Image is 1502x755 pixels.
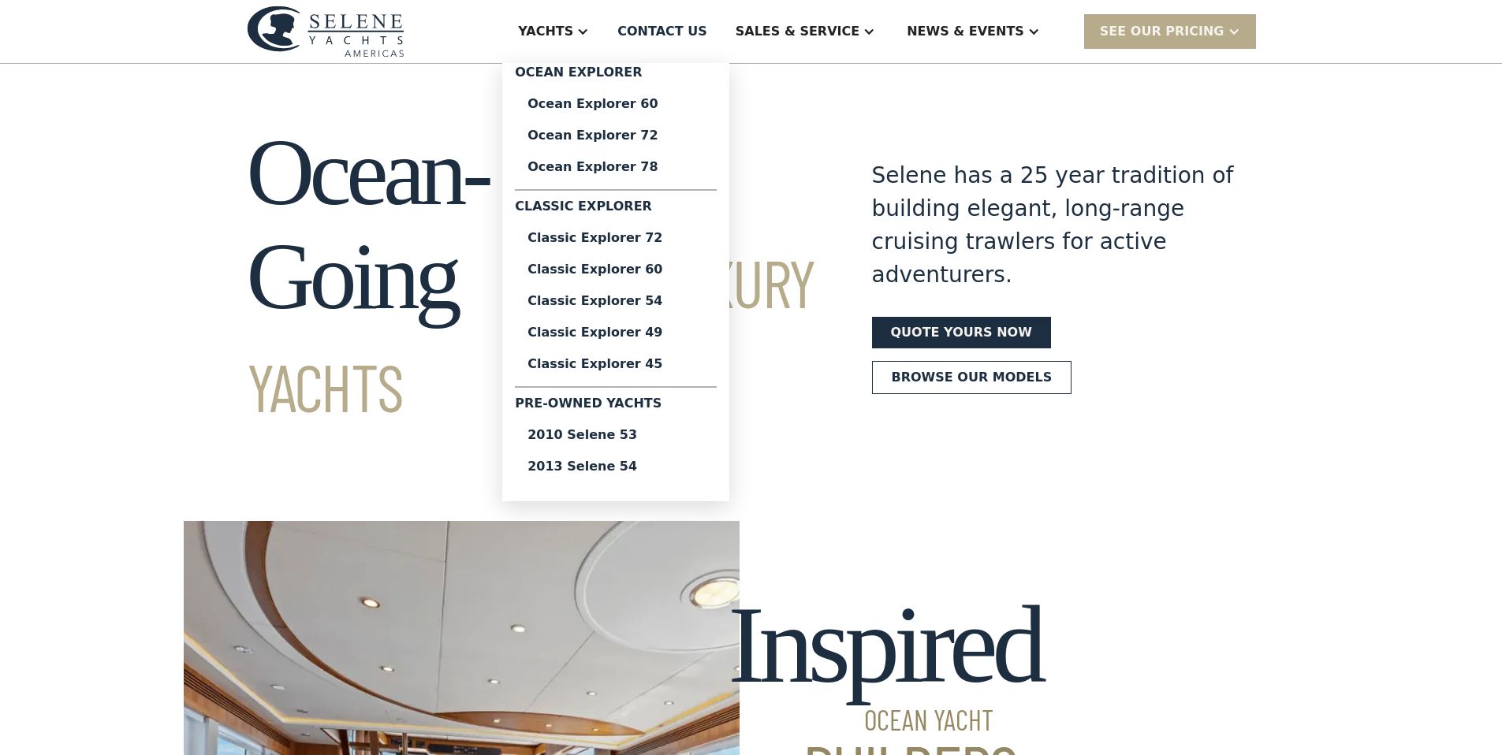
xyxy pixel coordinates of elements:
div: Ocean Explorer 78 [527,161,704,173]
span: Ocean Yacht [728,705,1041,734]
a: Quote yours now [872,317,1051,348]
a: Classic Explorer 54 [515,285,717,317]
h1: Ocean-Going [247,121,815,433]
div: News & EVENTS [907,22,1024,41]
div: Contact US [617,22,707,41]
div: Sales & Service [736,22,859,41]
div: Classic Explorer 45 [527,358,704,370]
a: Ocean Explorer 78 [515,151,717,183]
a: Classic Explorer 45 [515,348,717,380]
a: Ocean Explorer 60 [515,88,717,120]
img: logo [247,6,404,57]
div: Ocean Explorer [515,63,717,88]
div: Ocean Explorer 72 [527,129,704,142]
div: 2010 Selene 53 [527,429,704,441]
div: Selene has a 25 year tradition of building elegant, long-range cruising trawlers for active adven... [872,159,1235,292]
a: 2013 Selene 54 [515,451,717,482]
nav: Yachts [502,63,729,501]
div: Pre-Owned Yachts [515,394,717,419]
a: Classic Explorer 60 [515,254,717,285]
a: 2010 Selene 53 [515,419,717,451]
a: Classic Explorer 72 [515,222,717,254]
div: Classic Explorer 72 [527,232,704,244]
div: Classic Explorer 49 [527,326,704,339]
a: Browse our models [872,361,1072,394]
div: Yachts [518,22,573,41]
div: Classic Explorer 60 [527,263,704,276]
div: Classic Explorer [515,197,717,222]
div: Ocean Explorer 60 [527,98,704,110]
div: 2013 Selene 54 [527,460,704,473]
div: SEE Our Pricing [1084,14,1256,48]
a: Classic Explorer 49 [515,317,717,348]
a: Ocean Explorer 72 [515,120,717,151]
div: Classic Explorer 54 [527,295,704,307]
div: SEE Our Pricing [1100,22,1224,41]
